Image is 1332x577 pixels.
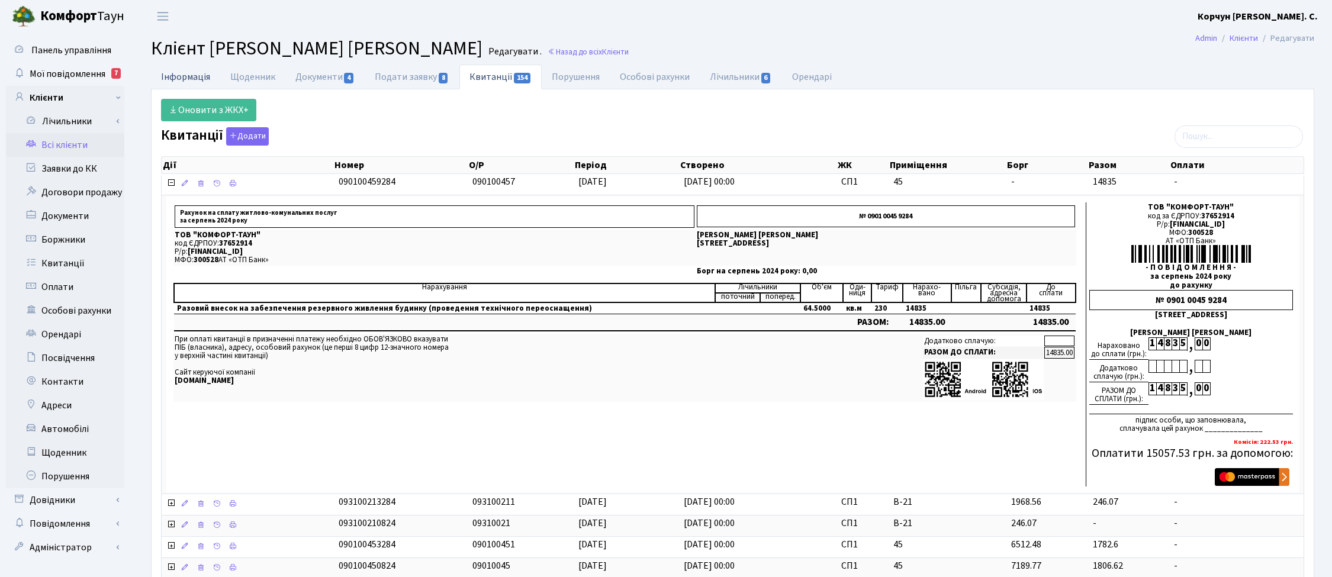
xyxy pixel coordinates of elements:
div: до рахунку [1089,281,1294,289]
td: РАЗОМ ДО СПЛАТИ: [923,347,1044,359]
a: Адреси [6,394,124,417]
span: 093100210824 [339,517,395,530]
div: 5 [1179,382,1187,395]
b: Комісія: 222.53 грн. [1234,437,1293,446]
th: Приміщення [889,157,1006,173]
a: Посвідчення [6,346,124,370]
span: 6512.48 [1011,538,1041,551]
span: Клієнт [PERSON_NAME] [PERSON_NAME] [151,35,482,62]
td: поточний [715,293,760,302]
span: 090100450824 [339,559,395,572]
td: Тариф [871,283,903,302]
div: 0 [1195,382,1202,395]
div: ТОВ "КОМФОРТ-ТАУН" [1089,203,1294,211]
div: АТ «ОТП Банк» [1089,237,1294,245]
th: Борг [1006,157,1088,173]
span: 09310021 [472,517,510,530]
a: Щоденник [6,441,124,465]
a: Договори продажу [6,180,124,204]
a: Оновити з ЖКХ+ [161,99,256,121]
a: Порушення [542,65,610,89]
span: [DATE] [578,538,607,551]
div: 4 [1156,382,1164,395]
a: Корчун [PERSON_NAME]. С. [1198,9,1318,24]
td: 230 [871,302,903,314]
span: 37652914 [1201,211,1234,221]
a: Адміністратор [6,536,124,559]
a: Боржники [6,228,124,252]
a: Орендарі [6,323,124,346]
div: підпис особи, що заповнювала, сплачувала цей рахунок ______________ [1089,414,1294,433]
span: - [1174,495,1299,509]
span: [DATE] 00:00 [684,559,735,572]
span: - [1174,517,1299,530]
a: Клієнти [1230,32,1258,44]
span: 154 [514,73,530,83]
span: - [1093,517,1096,530]
a: Всі клієнти [6,133,124,157]
b: Комфорт [40,7,97,25]
span: [DATE] [578,175,607,188]
div: 0 [1202,382,1210,395]
td: Додатково сплачую: [923,336,1044,346]
nav: breadcrumb [1177,26,1332,51]
span: СП1 [841,559,884,573]
td: Об'єм [800,283,843,302]
td: 14835.00 [1044,347,1074,359]
span: - [1011,175,1015,188]
span: [FINANCIAL_ID] [1170,219,1225,230]
a: Оплати [6,275,124,299]
span: 6 [761,73,771,83]
p: ТОВ "КОМФОРТ-ТАУН" [175,231,694,239]
th: Номер [333,157,468,173]
td: кв.м [843,302,871,314]
div: Нараховано до сплати (грн.): [1089,337,1148,360]
a: Особові рахунки [6,299,124,323]
p: Рахунок на сплату житлово-комунальних послуг за серпень 2024 року [175,205,694,228]
span: 4 [344,73,353,83]
div: 3 [1172,337,1179,350]
span: В-21 [893,495,1001,509]
a: Повідомлення [6,512,124,536]
td: 14835 [903,302,951,314]
a: Щоденник [220,65,285,89]
td: Лічильники [715,283,800,293]
img: logo.png [12,5,36,28]
div: , [1187,382,1195,396]
span: 45 [893,538,1001,552]
p: [PERSON_NAME] [PERSON_NAME] [697,231,1074,239]
a: Додати [223,125,269,146]
span: 090100459284 [339,175,395,188]
div: 4 [1156,337,1164,350]
p: код ЄДРПОУ: [175,240,694,247]
span: [DATE] [578,517,607,530]
span: Клієнти [602,46,629,57]
div: 0 [1195,337,1202,350]
span: 1968.56 [1011,495,1041,508]
span: 14835 [1093,175,1117,188]
a: Мої повідомлення7 [6,62,124,86]
div: 8 [1164,337,1172,350]
div: код за ЄДРПОУ: [1089,212,1294,220]
div: 1 [1148,337,1156,350]
div: 8 [1164,382,1172,395]
span: [DATE] 00:00 [684,538,735,551]
b: Корчун [PERSON_NAME]. С. [1198,10,1318,23]
th: Період [574,157,679,173]
span: [DATE] [578,495,607,508]
a: Панель управління [6,38,124,62]
span: 37652914 [219,238,252,249]
td: До cплати [1027,283,1075,302]
span: [DATE] [578,559,607,572]
span: [DATE] 00:00 [684,175,735,188]
a: Лічильники [14,109,124,133]
span: 8 [439,73,448,83]
a: Порушення [6,465,124,488]
p: № 0901 0045 9284 [697,205,1074,227]
p: МФО: АТ «ОТП Банк» [175,256,694,264]
p: [STREET_ADDRESS] [697,240,1074,247]
th: ЖК [836,157,889,173]
th: Створено [679,157,836,173]
div: Р/р: [1089,220,1294,228]
p: Р/р: [175,248,694,256]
